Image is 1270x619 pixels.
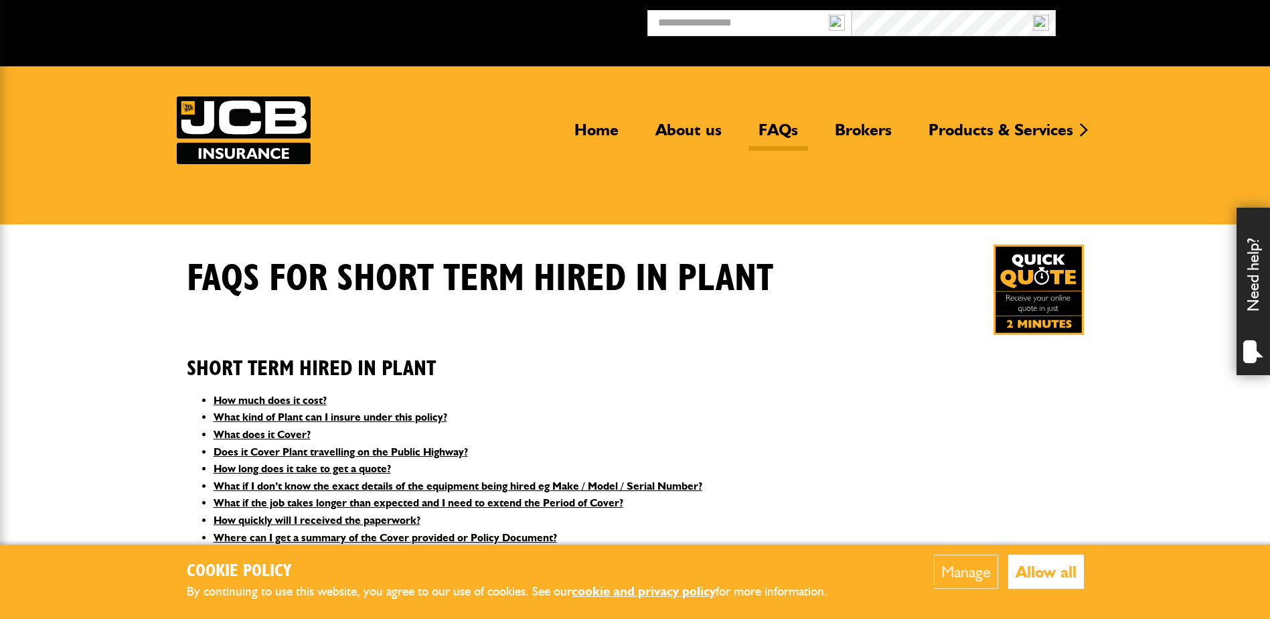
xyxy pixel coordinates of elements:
div: Need help? [1237,208,1270,375]
img: JCB Insurance Services logo [177,96,311,164]
a: Products & Services [919,120,1083,151]
img: npw-badge-icon-locked.svg [829,15,845,31]
a: How quickly will I received the paperwork? [214,514,420,527]
a: JCB Insurance Services [177,96,311,164]
a: Brokers [825,120,902,151]
a: Home [564,120,629,151]
a: About us [645,120,732,151]
a: Where can I get a summary of the Cover provided or Policy Document? [214,531,557,544]
p: By continuing to use this website, you agree to our use of cookies. See our for more information. [187,581,850,602]
a: What kind of Plant can I insure under this policy? [214,411,447,423]
a: What if the job takes longer than expected and I need to extend the Period of Cover? [214,496,623,509]
a: FAQs [748,120,808,151]
a: What if I don’t know the exact details of the equipment being hired eg Make / Model / Serial Number? [214,480,702,492]
h2: Short Term Hired In Plant [187,336,1084,381]
img: npw-badge-icon-locked.svg [1033,15,1049,31]
a: What does it Cover? [214,428,311,441]
button: Broker Login [1056,10,1260,31]
a: Get your insurance quote in just 2-minutes [994,245,1084,335]
a: Does it Cover Plant travelling on the Public Highway? [214,445,468,458]
button: Manage [934,555,998,589]
h1: FAQS for Short Term Hired In Plant [187,257,773,301]
button: Allow all [1008,555,1084,589]
h2: Cookie Policy [187,561,850,582]
a: How much does it cost? [214,394,327,407]
a: How long does it take to get a quote? [214,462,391,475]
a: cookie and privacy policy [572,583,716,599]
img: Quick Quote [994,245,1084,335]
